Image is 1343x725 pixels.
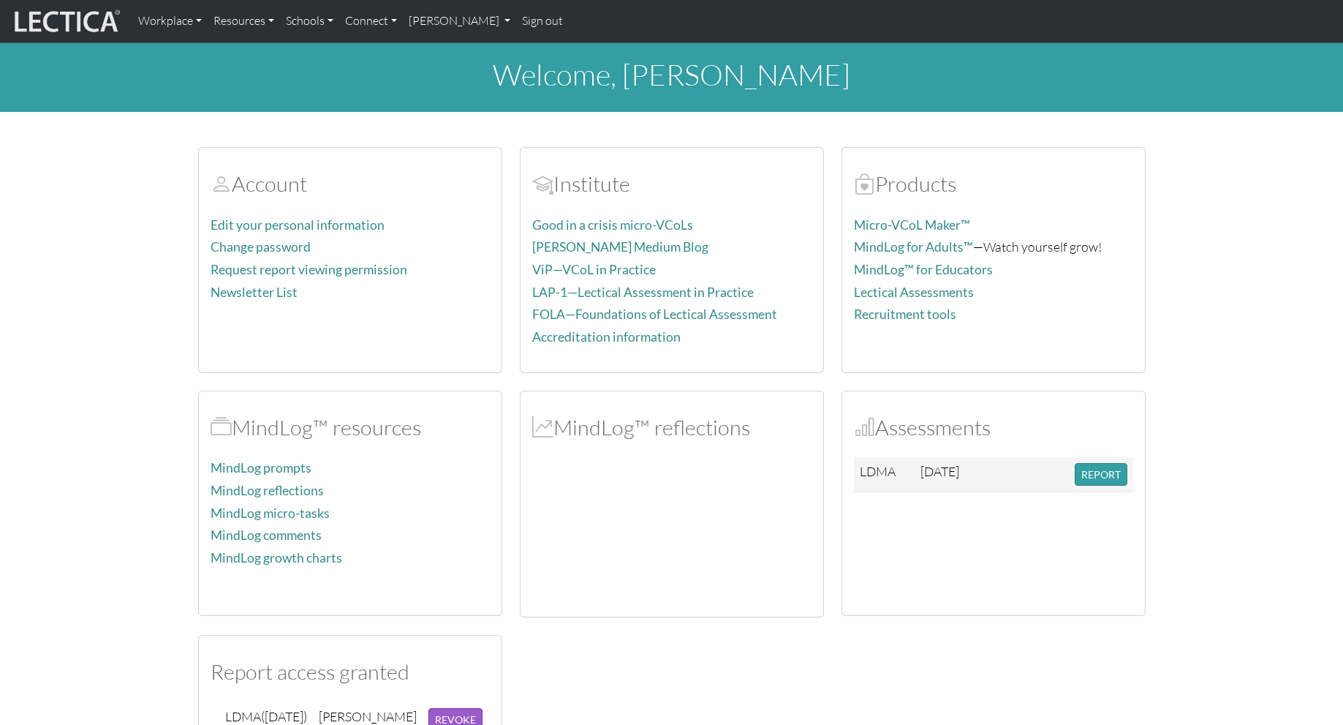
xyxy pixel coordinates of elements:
a: Change password [211,239,311,255]
a: [PERSON_NAME] Medium Blog [532,239,708,255]
h2: Report access granted [211,659,490,685]
span: MindLog™ resources [211,414,232,440]
a: Connect [339,6,403,37]
h2: Products [854,171,1133,197]
a: Resources [208,6,280,37]
a: Workplace [132,6,208,37]
a: MindLog growth charts [211,550,342,566]
a: [PERSON_NAME] [403,6,516,37]
h2: Account [211,171,490,197]
a: Recruitment tools [854,307,956,322]
div: [PERSON_NAME] [319,708,417,725]
td: LDMA [854,457,915,492]
h2: Assessments [854,415,1133,440]
a: MindLog prompts [211,460,311,476]
span: MindLog [532,414,553,440]
a: MindLog for Adults™ [854,239,973,255]
a: MindLog comments [211,527,322,543]
h2: MindLog™ reflections [532,415,812,440]
img: lecticalive [11,7,121,35]
a: LAP-1—Lectical Assessment in Practice [532,285,754,300]
h2: MindLog™ resources [211,415,490,440]
a: ViP—VCoL in Practice [532,262,656,277]
a: Newsletter List [211,285,298,300]
a: FOLA—Foundations of Lectical Assessment [532,307,777,322]
a: MindLog micro-tasks [211,506,330,521]
a: MindLog reflections [211,483,324,498]
a: MindLog™ for Educators [854,262,993,277]
span: [DATE] [920,463,959,479]
span: Assessments [854,414,875,440]
p: —Watch yourself grow! [854,236,1133,258]
a: Request report viewing permission [211,262,407,277]
a: Micro-VCoL Maker™ [854,217,970,233]
span: Products [854,170,875,197]
a: Sign out [516,6,569,37]
a: Edit your personal information [211,217,385,233]
a: Schools [280,6,339,37]
button: REPORT [1075,463,1127,486]
a: Good in a crisis micro-VCoLs [532,217,693,233]
span: Account [532,170,553,197]
a: Lectical Assessments [854,285,974,300]
h2: Institute [532,171,812,197]
span: ([DATE]) [261,708,307,724]
a: Accreditation information [532,329,681,345]
span: Account [211,170,232,197]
